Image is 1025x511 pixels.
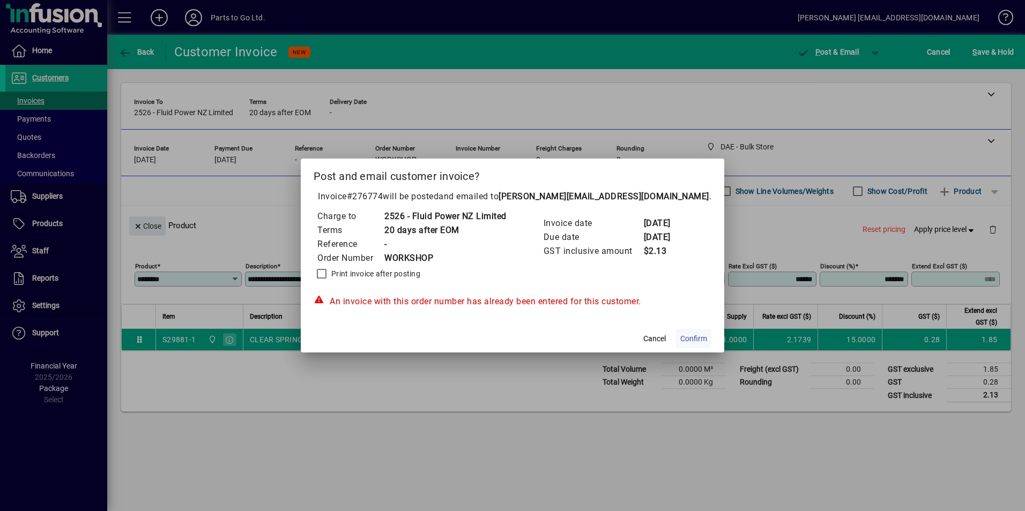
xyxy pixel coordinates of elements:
[317,209,384,223] td: Charge to
[543,244,643,258] td: GST inclusive amount
[347,191,383,201] span: #276774
[643,333,666,344] span: Cancel
[317,251,384,265] td: Order Number
[676,329,711,348] button: Confirm
[314,190,711,203] p: Invoice will be posted .
[317,237,384,251] td: Reference
[384,223,507,237] td: 20 days after EOM
[384,251,507,265] td: WORKSHOP
[643,244,686,258] td: $2.13
[301,159,724,190] h2: Post and email customer invoice?
[643,216,686,230] td: [DATE]
[680,333,707,344] span: Confirm
[317,223,384,237] td: Terms
[439,191,709,201] span: and emailed to
[314,295,711,308] div: An invoice with this order number has already been entered for this customer.
[384,209,507,223] td: 2526 - Fluid Power NZ Limited
[499,191,709,201] b: [PERSON_NAME][EMAIL_ADDRESS][DOMAIN_NAME]
[543,230,643,244] td: Due date
[637,329,672,348] button: Cancel
[643,230,686,244] td: [DATE]
[384,237,507,251] td: -
[543,216,643,230] td: Invoice date
[329,268,420,279] label: Print invoice after posting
